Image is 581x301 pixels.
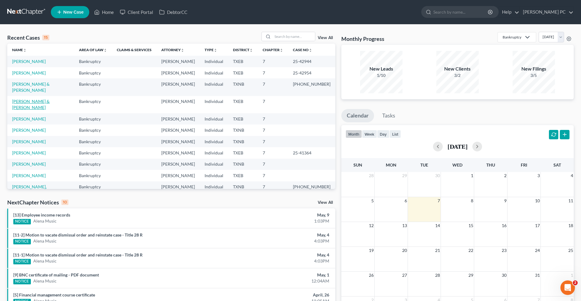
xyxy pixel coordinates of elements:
[513,72,555,78] div: 3/5
[156,181,200,199] td: [PERSON_NAME]
[377,109,401,122] a: Tasks
[263,48,283,52] a: Chapterunfold_more
[200,124,228,136] td: Individual
[156,124,200,136] td: [PERSON_NAME]
[12,48,27,52] a: Nameunfold_more
[309,48,312,52] i: unfold_more
[389,130,401,138] button: list
[228,232,329,238] div: May, 4
[228,159,258,170] td: TXNB
[433,6,489,18] input: Search by name...
[258,78,288,96] td: 7
[205,48,217,52] a: Typeunfold_more
[228,212,329,218] div: May, 9
[435,272,441,279] span: 28
[258,170,288,181] td: 7
[420,162,428,167] span: Tue
[7,199,68,206] div: NextChapter Notices
[448,143,468,150] h2: [DATE]
[293,48,312,52] a: Case Nounfold_more
[570,272,574,279] span: 1
[435,172,441,179] span: 30
[33,278,57,284] a: Alena Music
[534,272,540,279] span: 31
[161,48,184,52] a: Attorneyunfold_more
[520,7,573,18] a: [PERSON_NAME] PC
[214,48,217,52] i: unfold_more
[200,136,228,147] td: Individual
[360,65,402,72] div: New Leads
[74,147,112,158] td: Bankruptcy
[504,172,507,179] span: 2
[13,252,143,257] a: [11-1] Motion to vacate dismissal order and reinstate case - Title 28 R
[501,222,507,229] span: 16
[12,139,46,144] a: [PERSON_NAME]
[200,181,228,199] td: Individual
[521,162,527,167] span: Fri
[12,127,46,133] a: [PERSON_NAME]
[436,72,479,78] div: 3/2
[200,159,228,170] td: Individual
[501,272,507,279] span: 30
[74,67,112,78] td: Bankruptcy
[573,280,578,285] span: 2
[228,136,258,147] td: TXNB
[513,65,555,72] div: New Filings
[156,147,200,158] td: [PERSON_NAME]
[436,65,479,72] div: New Clients
[228,96,258,113] td: TXEB
[258,67,288,78] td: 7
[452,162,462,167] span: Wed
[12,99,50,110] a: [PERSON_NAME] & [PERSON_NAME]
[12,161,46,167] a: [PERSON_NAME]
[402,172,408,179] span: 29
[156,96,200,113] td: [PERSON_NAME]
[33,238,57,244] a: Alena Music
[13,292,95,297] a: [5] Financial management course certificate
[368,247,374,254] span: 19
[228,218,329,224] div: 1:03PM
[499,7,519,18] a: Help
[504,197,507,204] span: 9
[553,162,561,167] span: Sat
[228,56,258,67] td: TXEB
[13,279,31,284] div: NOTICE
[7,34,49,41] div: Recent Cases
[13,232,143,237] a: [11-2] Motion to vacate dismissal order and reinstate case - Title 28 R
[288,67,335,78] td: 25-42954
[228,124,258,136] td: TXNB
[200,170,228,181] td: Individual
[468,247,474,254] span: 22
[318,36,333,40] a: View All
[568,197,574,204] span: 11
[156,78,200,96] td: [PERSON_NAME]
[42,35,49,40] div: 15
[117,7,156,18] a: Client Portal
[258,181,288,199] td: 7
[280,48,283,52] i: unfold_more
[156,113,200,124] td: [PERSON_NAME]
[13,239,31,244] div: NOTICE
[156,159,200,170] td: [PERSON_NAME]
[560,280,575,295] iframe: Intercom live chat
[156,136,200,147] td: [PERSON_NAME]
[91,7,117,18] a: Home
[368,172,374,179] span: 28
[12,81,50,93] a: [PERSON_NAME] & [PERSON_NAME]
[362,130,377,138] button: week
[181,48,184,52] i: unfold_more
[318,200,333,205] a: View All
[346,130,362,138] button: month
[368,272,374,279] span: 26
[33,258,57,264] a: Alena Music
[103,48,107,52] i: unfold_more
[368,222,374,229] span: 12
[258,136,288,147] td: 7
[74,136,112,147] td: Bankruptcy
[288,147,335,158] td: 25-41364
[12,173,46,178] a: [PERSON_NAME]
[437,197,441,204] span: 7
[228,170,258,181] td: TXEB
[233,48,253,52] a: Districtunfold_more
[568,247,574,254] span: 25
